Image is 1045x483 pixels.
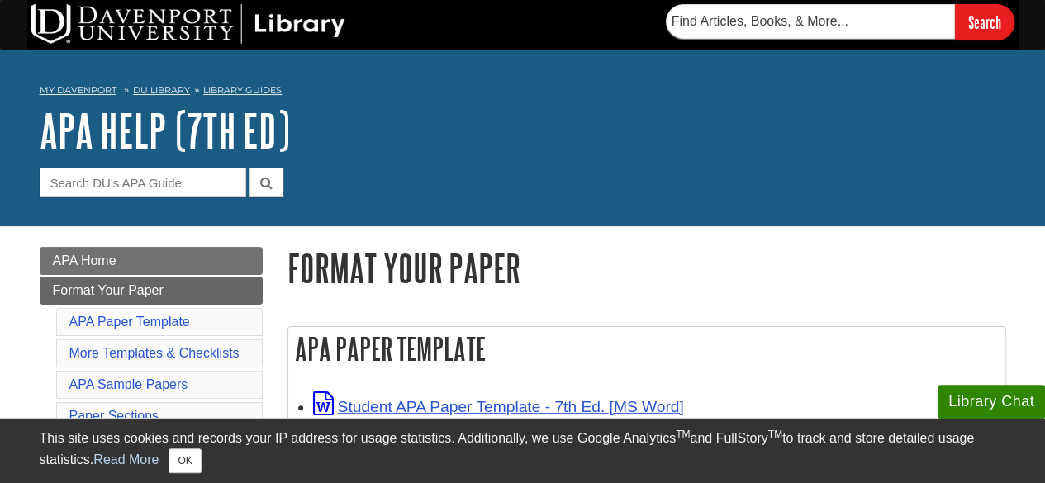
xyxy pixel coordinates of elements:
[40,247,263,275] a: APA Home
[938,385,1045,419] button: Library Chat
[40,277,263,305] a: Format Your Paper
[69,346,240,360] a: More Templates & Checklists
[31,4,345,44] img: DU Library
[288,327,1005,371] h2: APA Paper Template
[666,4,1014,40] form: Searches DU Library's articles, books, and more
[53,253,116,268] span: APA Home
[169,448,201,473] button: Close
[40,83,116,97] a: My Davenport
[93,452,159,466] a: Read More
[666,4,955,39] input: Find Articles, Books, & More...
[955,4,1014,40] input: Search
[69,409,159,423] a: Paper Sections
[287,247,1006,289] h1: Format Your Paper
[40,79,1006,106] nav: breadcrumb
[69,315,190,329] a: APA Paper Template
[40,429,1006,473] div: This site uses cookies and records your IP address for usage statistics. Additionally, we use Goo...
[133,84,190,96] a: DU Library
[53,283,164,297] span: Format Your Paper
[676,429,690,440] sup: TM
[69,377,188,391] a: APA Sample Papers
[40,168,246,197] input: Search DU's APA Guide
[40,105,290,156] a: APA Help (7th Ed)
[313,398,684,415] a: Link opens in new window
[203,84,282,96] a: Library Guides
[768,429,782,440] sup: TM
